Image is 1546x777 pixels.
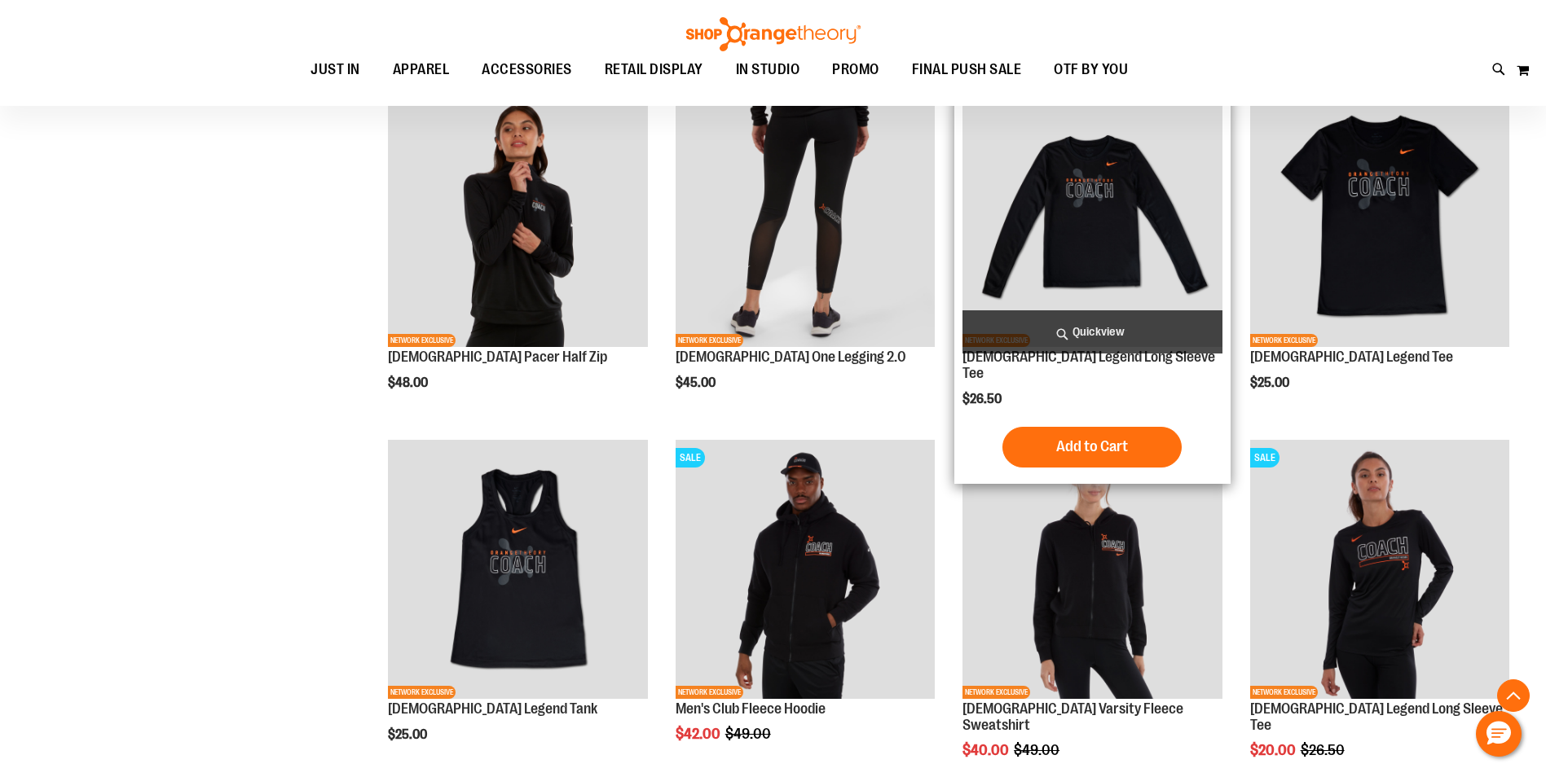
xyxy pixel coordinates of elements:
[388,700,597,717] a: [DEMOGRAPHIC_DATA] Legend Tank
[816,51,896,89] a: PROMO
[676,700,826,717] a: Men's Club Fleece Hoodie
[393,51,450,88] span: APPAREL
[962,686,1030,699] span: NETWORK EXCLUSIVE
[388,88,647,347] img: OTF Ladies Coach FA23 Pacer Half Zip - Black primary image
[962,742,1011,758] span: $40.00
[380,80,655,432] div: product
[720,51,817,88] a: IN STUDIO
[1250,349,1453,365] a: [DEMOGRAPHIC_DATA] Legend Tee
[1250,88,1509,349] a: OTF Ladies Coach FA23 Legend SS Tee - Black primary imageNETWORK EXCLUSIVE
[676,448,705,468] span: SALE
[962,700,1183,733] a: [DEMOGRAPHIC_DATA] Varsity Fleece Sweatshirt
[962,349,1215,381] a: [DEMOGRAPHIC_DATA] Legend Long Sleeve Tee
[388,349,607,365] a: [DEMOGRAPHIC_DATA] Pacer Half Zip
[962,88,1222,349] a: OTF Ladies Coach FA23 Legend LS Tee - Black primary imageNETWORK EXCLUSIVE
[676,440,935,701] a: OTF Mens Coach FA22 Club Fleece Full Zip - Black primary imageSALENETWORK EXCLUSIVE
[962,310,1222,353] a: Quickview
[1250,440,1509,699] img: OTF Ladies Coach FA22 Legend LS Tee - Black primary image
[676,88,935,347] img: OTF Ladies Coach FA23 One Legging 2.0 - Black primary image
[1250,375,1292,390] span: $25.00
[962,440,1222,701] a: OTF Ladies Coach FA22 Varsity Fleece Full Zip - Black primary imageSALENETWORK EXCLUSIVE
[482,51,572,88] span: ACCESSORIES
[388,334,456,347] span: NETWORK EXCLUSIVE
[962,440,1222,699] img: OTF Ladies Coach FA22 Varsity Fleece Full Zip - Black primary image
[676,440,935,699] img: OTF Mens Coach FA22 Club Fleece Full Zip - Black primary image
[1014,742,1062,758] span: $49.00
[676,88,935,349] a: OTF Ladies Coach FA23 One Legging 2.0 - Black primary imageNETWORK EXCLUSIVE
[388,440,647,701] a: OTF Ladies Coach FA23 Legend Tank - Black primary imageNETWORK EXCLUSIVE
[676,686,743,699] span: NETWORK EXCLUSIVE
[1037,51,1144,89] a: OTF BY YOU
[588,51,720,89] a: RETAIL DISPLAY
[954,80,1230,484] div: product
[1054,51,1128,88] span: OTF BY YOU
[832,51,879,88] span: PROMO
[1250,440,1509,701] a: OTF Ladies Coach FA22 Legend LS Tee - Black primary imageSALENETWORK EXCLUSIVE
[676,375,718,390] span: $45.00
[1250,742,1298,758] span: $20.00
[377,51,466,89] a: APPAREL
[388,440,647,699] img: OTF Ladies Coach FA23 Legend Tank - Black primary image
[1250,686,1318,699] span: NETWORK EXCLUSIVE
[667,80,943,432] div: product
[388,88,647,349] a: OTF Ladies Coach FA23 Pacer Half Zip - Black primary imageNETWORK EXCLUSIVE
[1002,427,1182,468] button: Add to Cart
[388,686,456,699] span: NETWORK EXCLUSIVE
[294,51,377,89] a: JUST IN
[388,375,430,390] span: $48.00
[962,88,1222,347] img: OTF Ladies Coach FA23 Legend LS Tee - Black primary image
[676,726,723,742] span: $42.00
[388,727,429,742] span: $25.00
[676,334,743,347] span: NETWORK EXCLUSIVE
[1250,700,1503,733] a: [DEMOGRAPHIC_DATA] Legend Long Sleeve Tee
[605,51,703,88] span: RETAIL DISPLAY
[1301,742,1347,758] span: $26.50
[1056,437,1128,455] span: Add to Cart
[1250,334,1318,347] span: NETWORK EXCLUSIVE
[962,392,1004,406] span: $26.50
[311,51,360,88] span: JUST IN
[725,726,773,742] span: $49.00
[1497,679,1530,712] button: Back To Top
[465,51,588,89] a: ACCESSORIES
[1476,711,1522,757] button: Hello, have a question? Let’s chat.
[736,51,800,88] span: IN STUDIO
[912,51,1022,88] span: FINAL PUSH SALE
[1242,80,1517,432] div: product
[676,349,906,365] a: [DEMOGRAPHIC_DATA] One Legging 2.0
[1250,88,1509,347] img: OTF Ladies Coach FA23 Legend SS Tee - Black primary image
[1250,448,1280,468] span: SALE
[896,51,1038,89] a: FINAL PUSH SALE
[684,17,863,51] img: Shop Orangetheory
